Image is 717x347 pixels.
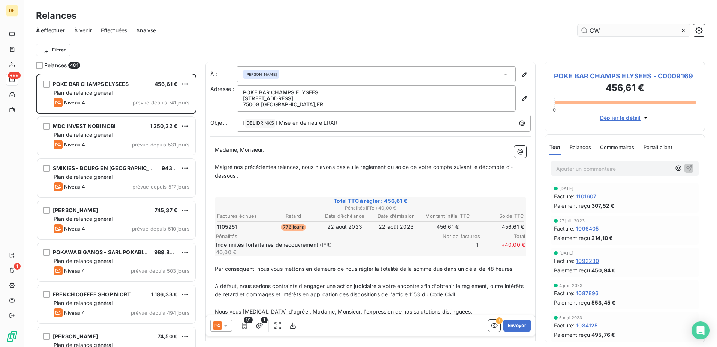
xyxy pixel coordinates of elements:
span: 5 mai 2023 [559,315,582,320]
span: prévue depuis 494 jours [131,310,189,316]
div: grid [36,74,196,347]
span: prévue depuis 517 jours [132,184,189,190]
td: 22 août 2023 [319,223,370,231]
span: 1092230 [576,257,599,265]
span: Facture : [554,257,574,265]
span: 989,89 € [154,249,178,255]
span: Facture : [554,321,574,329]
span: 1/1 [244,317,253,323]
span: Total TTC à régler : 456,61 € [216,197,525,205]
span: Relances [44,62,67,69]
span: Plan de relance général [54,216,112,222]
span: Madame, Monsieur, [215,146,264,153]
span: Paiement reçu [554,266,590,274]
span: MDC INVEST NOBI NOBI [53,123,115,129]
span: Plan de relance général [54,300,112,306]
span: 1087896 [576,289,598,297]
span: 450,94 € [591,266,615,274]
span: À effectuer [36,27,65,34]
span: Objet : [210,119,227,126]
label: À : [210,71,237,78]
span: [DATE] [559,251,573,255]
span: 307,52 € [591,202,614,210]
span: SMIKIES - BOURG EN [GEOGRAPHIC_DATA] - SSPP CONCEPT [53,165,211,171]
span: Paiement reçu [554,202,590,210]
span: POKE BAR CHAMPS ELYSEES - C0009169 [554,71,696,81]
span: 1 [433,241,478,256]
span: Plan de relance général [54,89,112,96]
span: [PERSON_NAME] [53,207,98,213]
th: Date d’échéance [319,212,370,220]
span: Déplier le détail [600,114,641,122]
span: Nous vous [MEDICAL_DATA] d'agréer, Madame, Monsieur, l'expression de nos salutations distinguées. [215,308,472,315]
span: 1 [14,263,21,270]
span: Portail client [643,144,672,150]
span: 553,45 € [591,299,615,306]
span: [ [243,119,245,126]
span: 1084125 [576,321,597,329]
span: +99 [8,72,21,79]
span: 1 250,22 € [150,123,178,129]
span: Plan de relance général [54,173,112,180]
span: Niveau 4 [64,310,85,316]
span: Pénalités IFR : + 40,00 € [216,205,525,211]
span: POKAWA BIGANOS - SARL POKABIGA [53,249,151,255]
span: ] Mise en demeure LRAR [276,119,337,126]
th: Solde TTC [474,212,524,220]
span: À venir [74,27,92,34]
span: Paiement reçu [554,299,590,306]
span: Facture : [554,289,574,297]
span: 74,50 € [157,333,177,339]
span: Nbr de factures [435,233,480,239]
th: Factures échues [217,212,267,220]
span: 481 [68,62,80,69]
span: Effectuées [101,27,127,34]
p: [STREET_ADDRESS] [243,95,509,101]
span: prévue depuis 510 jours [132,226,189,232]
span: Niveau 4 [64,142,85,148]
span: Facture : [554,192,574,200]
span: [DATE] [559,186,573,191]
span: 214,10 € [591,234,613,242]
span: 456,61 € [154,81,177,87]
p: Indemnités forfaitaires de recouvrement (IFR) [216,241,432,249]
span: 1101607 [576,192,596,200]
span: [PERSON_NAME] [53,333,98,339]
span: 1096405 [576,225,598,232]
span: 4 juin 2023 [559,283,583,288]
span: Niveau 4 [64,184,85,190]
span: Facture : [554,225,574,232]
button: Déplier le détail [598,113,652,122]
span: 495,76 € [591,331,615,339]
h3: 456,61 € [554,81,696,96]
button: Filtrer [36,44,70,56]
span: Total [480,233,525,239]
span: A défaut, nous serions contraints d'engager une action judiciaire à votre encontre afin d'obtenir... [215,283,525,298]
span: Plan de relance général [54,258,112,264]
span: Relances [570,144,591,150]
p: 40,00 € [216,249,432,256]
span: prévue depuis 741 jours [133,100,189,106]
span: Tout [549,144,561,150]
span: Adresse : [210,86,234,92]
p: 75008 [GEOGRAPHIC_DATA] , FR [243,101,509,107]
th: Date d’émission [371,212,421,220]
span: Niveau 4 [64,100,85,106]
th: Retard [268,212,319,220]
span: Malgré nos précédentes relances, nous n'avons pas eu le règlement du solde de votre compte suivan... [215,164,513,179]
span: 27 juil. 2023 [559,219,585,223]
span: prévue depuis 531 jours [132,142,189,148]
div: Open Intercom Messenger [691,321,709,339]
td: 456,61 € [422,223,473,231]
button: Envoyer [503,320,531,332]
th: Montant initial TTC [422,212,473,220]
span: prévue depuis 503 jours [131,268,189,274]
span: Paiement reçu [554,331,590,339]
span: Niveau 4 [64,268,85,274]
td: 22 août 2023 [371,223,421,231]
span: Niveau 4 [64,226,85,232]
div: DE [6,5,18,17]
span: Pénalités [216,233,435,239]
span: DELIDRINKS [245,119,275,128]
p: POKE BAR CHAMPS ELYSEES [243,89,509,95]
